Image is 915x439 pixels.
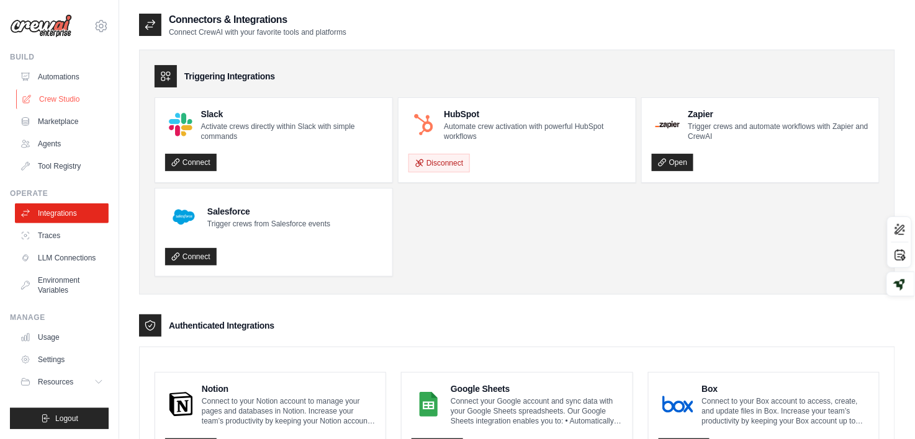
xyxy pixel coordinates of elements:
[55,414,78,423] span: Logout
[15,112,109,131] a: Marketplace
[38,377,73,387] span: Resources
[652,154,693,171] a: Open
[15,350,109,370] a: Settings
[169,319,274,332] h3: Authenticated Integrations
[451,383,622,395] h4: Google Sheets
[408,154,470,172] button: Disconnect
[10,408,109,429] button: Logout
[165,154,217,171] a: Connect
[15,248,109,268] a: LLM Connections
[169,392,193,417] img: Notion Logo
[15,372,109,392] button: Resources
[444,122,626,141] p: Automate crew activation with powerful HubSpot workflows
[15,67,109,87] a: Automations
[415,392,442,417] img: Google Sheets Logo
[15,327,109,347] a: Usage
[15,270,109,300] a: Environment Variables
[688,108,869,120] h4: Zapier
[15,203,109,223] a: Integrations
[15,156,109,176] a: Tool Registry
[702,396,869,426] p: Connect to your Box account to access, create, and update files in Box. Increase your team’s prod...
[165,248,217,265] a: Connect
[10,14,72,38] img: Logo
[202,396,376,426] p: Connect to your Notion account to manage your pages and databases in Notion. Increase your team’s...
[16,89,110,109] a: Crew Studio
[169,202,199,232] img: Salesforce Logo
[207,205,330,218] h4: Salesforce
[688,122,869,141] p: Trigger crews and automate workflows with Zapier and CrewAI
[444,108,626,120] h4: HubSpot
[10,313,109,322] div: Manage
[207,219,330,229] p: Trigger crews from Salesforce events
[656,121,680,128] img: Zapier Logo
[201,108,382,120] h4: Slack
[202,383,376,395] h4: Notion
[10,52,109,62] div: Build
[15,134,109,154] a: Agents
[169,12,346,27] h2: Connectors & Integrations
[169,113,192,136] img: Slack Logo
[702,383,869,395] h4: Box
[662,392,693,417] img: Box Logo
[451,396,622,426] p: Connect your Google account and sync data with your Google Sheets spreadsheets. Our Google Sheets...
[169,27,346,37] p: Connect CrewAI with your favorite tools and platforms
[412,113,435,136] img: HubSpot Logo
[184,70,275,82] h3: Triggering Integrations
[201,122,382,141] p: Activate crews directly within Slack with simple commands
[10,188,109,198] div: Operate
[15,226,109,246] a: Traces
